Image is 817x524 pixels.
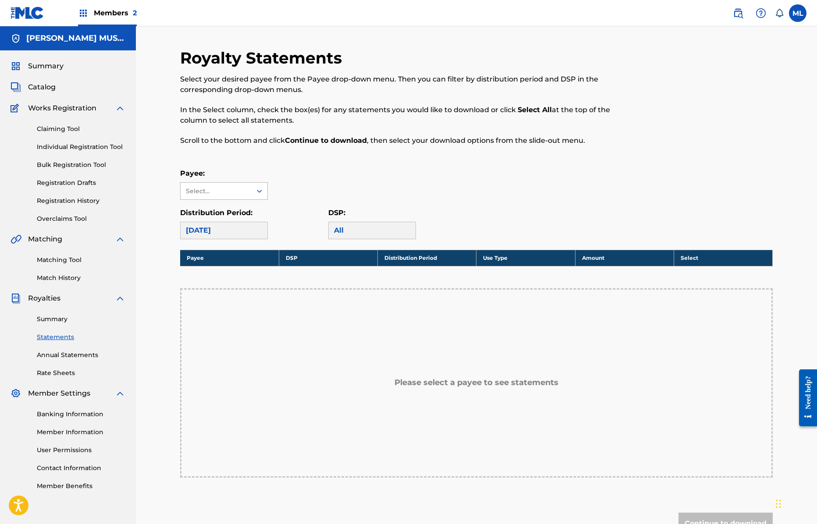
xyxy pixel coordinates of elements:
[37,333,125,342] a: Statements
[37,124,125,134] a: Claiming Tool
[115,388,125,399] img: expand
[792,362,817,433] iframe: Resource Center
[575,250,674,266] th: Amount
[394,378,558,388] h5: Please select a payee to see statements
[28,61,64,71] span: Summary
[328,209,345,217] label: DSP:
[285,136,367,145] strong: Continue to download
[180,209,252,217] label: Distribution Period:
[37,446,125,455] a: User Permissions
[37,142,125,152] a: Individual Registration Tool
[37,160,125,170] a: Bulk Registration Tool
[11,388,21,399] img: Member Settings
[37,214,125,223] a: Overclaims Tool
[115,293,125,304] img: expand
[186,187,245,196] div: Select...
[26,33,125,43] h5: BEN MARGULIES MUSIC
[180,48,346,68] h2: Royalty Statements
[180,105,636,126] p: In the Select column, check the box(es) for any statements you would like to download or click at...
[180,135,636,146] p: Scroll to the bottom and click , then select your download options from the slide-out menu.
[789,4,806,22] div: User Menu
[476,250,575,266] th: Use Type
[279,250,377,266] th: DSP
[180,169,205,177] label: Payee:
[28,388,90,399] span: Member Settings
[729,4,747,22] a: Public Search
[11,33,21,44] img: Accounts
[28,234,62,244] span: Matching
[37,255,125,265] a: Matching Tool
[37,178,125,188] a: Registration Drafts
[94,8,137,18] span: Members
[11,61,64,71] a: SummarySummary
[37,410,125,419] a: Banking Information
[37,482,125,491] a: Member Benefits
[37,464,125,473] a: Contact Information
[37,351,125,360] a: Annual Statements
[180,74,636,95] p: Select your desired payee from the Payee drop-down menu. Then you can filter by distribution peri...
[78,8,89,18] img: Top Rightsholders
[378,250,476,266] th: Distribution Period
[28,293,60,304] span: Royalties
[28,103,96,113] span: Works Registration
[115,234,125,244] img: expand
[776,491,781,517] div: Drag
[11,82,56,92] a: CatalogCatalog
[674,250,772,266] th: Select
[11,234,21,244] img: Matching
[37,428,125,437] a: Member Information
[752,4,770,22] div: Help
[115,103,125,113] img: expand
[773,482,817,524] iframe: Chat Widget
[775,9,784,18] div: Notifications
[37,315,125,324] a: Summary
[11,103,22,113] img: Works Registration
[133,9,137,17] span: 2
[37,196,125,205] a: Registration History
[37,273,125,283] a: Match History
[37,368,125,378] a: Rate Sheets
[28,82,56,92] span: Catalog
[756,8,766,18] img: help
[733,8,743,18] img: search
[180,250,279,266] th: Payee
[518,106,552,114] strong: Select All
[11,7,44,19] img: MLC Logo
[11,82,21,92] img: Catalog
[11,61,21,71] img: Summary
[11,293,21,304] img: Royalties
